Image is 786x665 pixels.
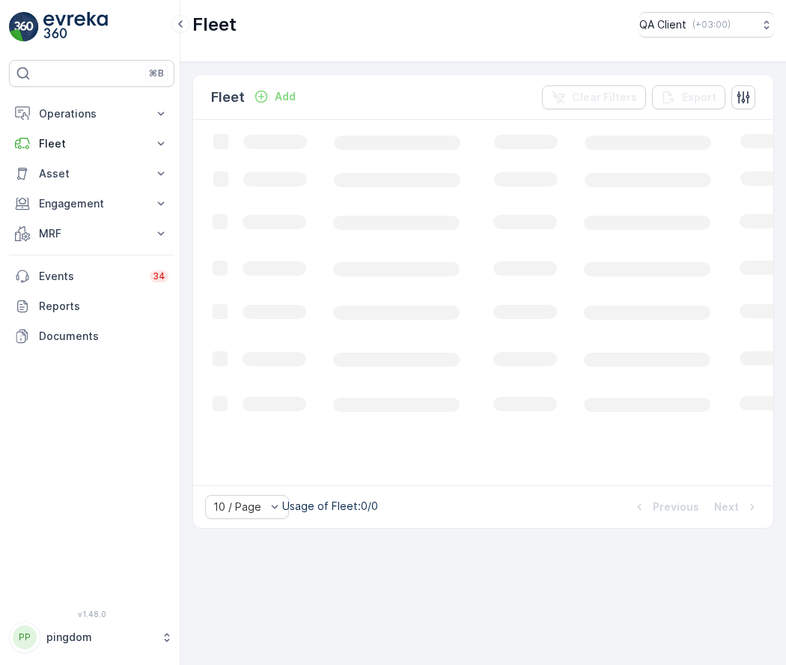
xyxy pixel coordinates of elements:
[39,196,144,211] p: Engagement
[542,85,646,109] button: Clear Filters
[153,270,165,282] p: 34
[39,226,144,241] p: MRF
[713,498,761,516] button: Next
[714,499,739,514] p: Next
[39,106,144,121] p: Operations
[9,261,174,291] a: Events34
[149,67,164,79] p: ⌘B
[39,166,144,181] p: Asset
[9,622,174,653] button: PPpingdom
[13,625,37,649] div: PP
[39,136,144,151] p: Fleet
[9,610,174,619] span: v 1.48.0
[39,269,141,284] p: Events
[9,291,174,321] a: Reports
[46,630,153,645] p: pingdom
[9,129,174,159] button: Fleet
[282,499,378,514] p: Usage of Fleet : 0/0
[275,89,296,104] p: Add
[639,17,686,32] p: QA Client
[43,12,108,42] img: logo_light-DOdMpM7g.png
[653,499,699,514] p: Previous
[9,159,174,189] button: Asset
[572,90,637,105] p: Clear Filters
[9,99,174,129] button: Operations
[9,321,174,351] a: Documents
[639,12,774,37] button: QA Client(+03:00)
[248,88,302,106] button: Add
[692,19,731,31] p: ( +03:00 )
[630,498,701,516] button: Previous
[9,12,39,42] img: logo
[682,90,716,105] p: Export
[9,219,174,249] button: MRF
[39,329,168,344] p: Documents
[652,85,725,109] button: Export
[211,87,245,108] p: Fleet
[9,189,174,219] button: Engagement
[39,299,168,314] p: Reports
[192,13,237,37] p: Fleet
